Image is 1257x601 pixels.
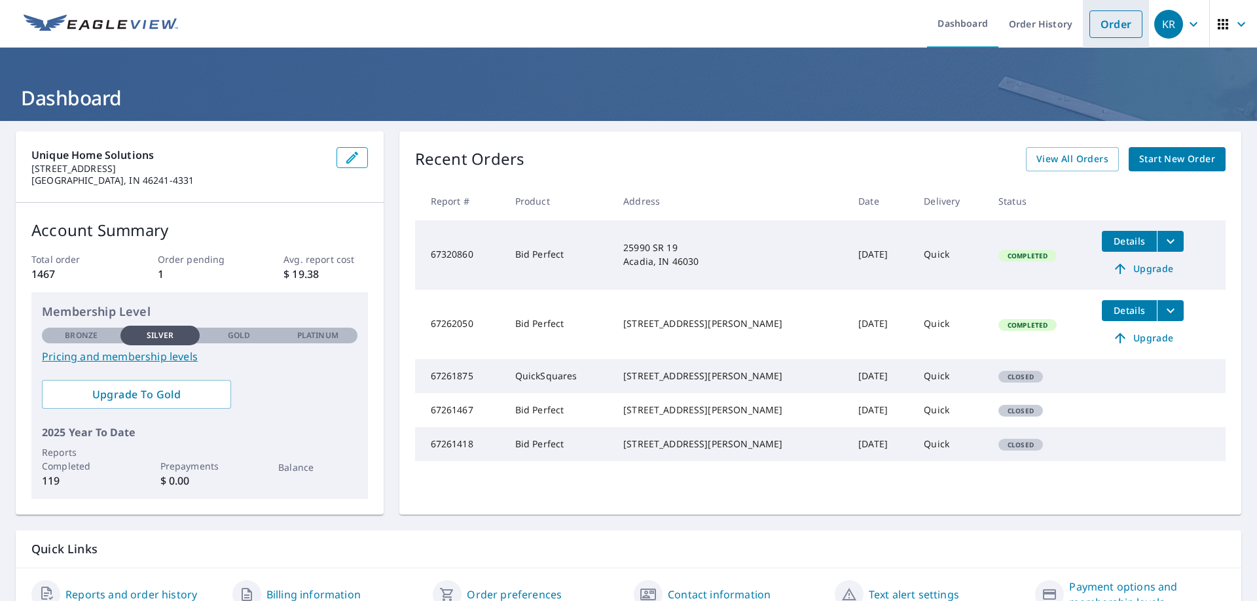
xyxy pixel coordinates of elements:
a: Pricing and membership levels [42,349,357,364]
p: Avg. report cost [283,252,367,266]
p: Reports Completed [42,445,120,473]
p: [GEOGRAPHIC_DATA], IN 46241-4331 [31,175,326,186]
span: Closed [1000,406,1042,415]
td: Quick [913,359,988,393]
a: Upgrade [1102,258,1184,279]
a: View All Orders [1026,147,1119,171]
a: Upgrade [1102,328,1184,349]
p: Total order [31,252,115,266]
td: QuickSquares [505,359,613,393]
td: Quick [913,290,988,359]
td: [DATE] [848,427,913,461]
td: [DATE] [848,220,913,290]
p: Gold [228,330,250,341]
p: Balance [278,460,357,474]
a: Order [1089,10,1142,38]
th: Date [848,182,913,220]
p: Platinum [297,330,338,341]
td: Quick [913,393,988,427]
div: KR [1154,10,1183,39]
span: Completed [1000,251,1055,260]
p: 119 [42,473,120,489]
div: [STREET_ADDRESS][PERSON_NAME] [623,404,837,417]
div: [STREET_ADDRESS][PERSON_NAME] [623,438,837,451]
button: detailsBtn-67320860 [1102,231,1157,252]
th: Product [505,182,613,220]
p: Order pending [158,252,242,266]
div: [STREET_ADDRESS][PERSON_NAME] [623,317,837,330]
img: EV Logo [24,14,178,34]
span: Start New Order [1139,151,1215,167]
td: Bid Perfect [505,220,613,290]
td: Bid Perfect [505,393,613,427]
span: View All Orders [1036,151,1108,167]
td: 67261418 [415,427,505,461]
td: [DATE] [848,393,913,427]
th: Address [613,182,848,220]
span: Upgrade To Gold [52,387,221,402]
p: 1 [158,266,242,282]
span: Closed [1000,372,1042,381]
button: filesDropdownBtn-67262050 [1157,300,1184,321]
a: Start New Order [1129,147,1226,171]
p: Unique Home Solutions [31,147,326,163]
p: Prepayments [160,459,239,473]
td: Quick [913,427,988,461]
td: Quick [913,220,988,290]
p: $ 19.38 [283,266,367,282]
h1: Dashboard [16,84,1241,111]
td: Bid Perfect [505,290,613,359]
p: Recent Orders [415,147,525,171]
th: Report # [415,182,505,220]
p: 2025 Year To Date [42,424,357,440]
span: Completed [1000,320,1055,330]
p: $ 0.00 [160,473,239,489]
p: Quick Links [31,541,1226,557]
td: [DATE] [848,359,913,393]
p: Membership Level [42,303,357,320]
button: filesDropdownBtn-67320860 [1157,231,1184,252]
td: 67261875 [415,359,505,393]
p: Account Summary [31,218,368,242]
td: 67320860 [415,220,505,290]
p: Bronze [65,330,98,341]
button: detailsBtn-67262050 [1102,300,1157,321]
span: Details [1110,235,1149,247]
span: Closed [1000,440,1042,449]
td: [DATE] [848,290,913,359]
p: [STREET_ADDRESS] [31,163,326,175]
div: 25990 SR 19 Acadia, IN 46030 [623,241,837,267]
th: Delivery [913,182,988,220]
span: Details [1110,304,1149,317]
td: Bid Perfect [505,427,613,461]
td: 67261467 [415,393,505,427]
a: Upgrade To Gold [42,380,231,409]
div: [STREET_ADDRESS][PERSON_NAME] [623,369,837,383]
p: Silver [147,330,174,341]
p: 1467 [31,266,115,282]
span: Upgrade [1110,261,1176,277]
th: Status [988,182,1091,220]
td: 67262050 [415,290,505,359]
span: Upgrade [1110,330,1176,346]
